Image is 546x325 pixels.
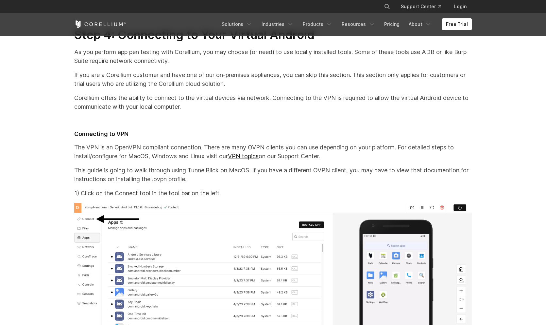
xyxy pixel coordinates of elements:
div: Navigation Menu [218,18,472,30]
a: Industries [258,18,298,30]
a: Free Trial [442,18,472,30]
div: Navigation Menu [376,1,472,12]
a: Solutions [218,18,256,30]
p: This guide is going to walk through using TunnelBlick on MacOS. If you have a different OVPN clie... [74,166,472,183]
a: Products [299,18,336,30]
a: About [405,18,435,30]
p: The VPN is an OpenVPN compliant connection. There are many OVPN clients you can use depending on ... [74,143,472,161]
a: Support Center [396,1,446,12]
a: Pricing [380,18,403,30]
p: As you perform app pen testing with Corellium, you may choose (or need) to use locally installed ... [74,48,472,65]
a: Login [449,1,472,12]
p: 1) Click on the Connect tool in the tool bar on the left. [74,189,472,198]
p: If you are a Corellium customer and have one of our on-premises appliances, you can skip this sec... [74,70,472,88]
p: Corellium offers the ability to connect to the virtual devices via network. Connecting to the VPN... [74,93,472,111]
button: Search [381,1,393,12]
a: Corellium Home [74,20,126,28]
a: VPN topics [228,153,259,160]
h3: Connecting to VPN [74,130,472,138]
a: Resources [338,18,379,30]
